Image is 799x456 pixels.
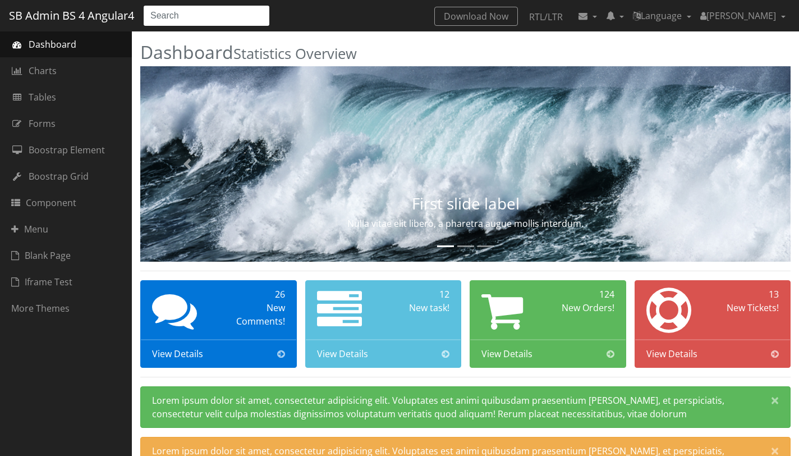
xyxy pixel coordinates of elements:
div: 124 [552,288,614,301]
h3: First slide label [238,195,693,212]
span: View Details [481,347,532,361]
a: SB Admin BS 4 Angular4 [9,5,134,26]
a: [PERSON_NAME] [696,4,790,27]
div: New Comments! [223,301,285,328]
div: 12 [387,288,449,301]
a: Language [628,4,696,27]
div: New Tickets! [717,301,779,314]
p: Nulla vitae elit libero, a pharetra augue mollis interdum. [238,217,693,230]
input: Search [143,5,270,26]
small: Statistics Overview [233,44,357,63]
div: New task! [387,301,449,314]
span: View Details [646,347,697,361]
span: × [771,393,779,408]
span: View Details [317,347,368,361]
a: Download Now [434,7,518,26]
div: Lorem ipsum dolor sit amet, consectetur adipisicing elit. Voluptates est animi quibusdam praesent... [140,386,791,428]
div: New Orders! [552,301,614,314]
h2: Dashboard [140,42,791,62]
img: Random first slide [140,66,791,262]
span: View Details [152,347,203,361]
span: Menu [11,222,48,236]
button: Close [760,387,790,414]
div: 26 [223,288,285,301]
a: RTL/LTR [520,7,572,27]
div: 13 [717,288,779,301]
